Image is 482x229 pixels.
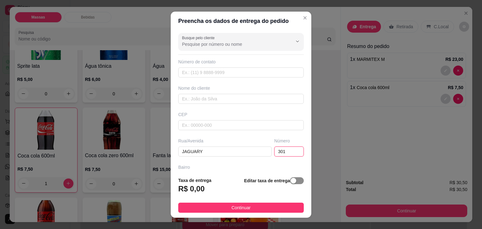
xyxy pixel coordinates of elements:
[300,13,310,23] button: Close
[182,41,282,47] input: Busque pelo cliente
[182,35,217,40] label: Busque pelo cliente
[274,138,304,144] div: Número
[292,36,303,46] button: Show suggestions
[178,164,304,170] div: Bairro
[178,178,212,183] strong: Taxa de entrega
[171,12,311,30] header: Preencha os dados de entrega do pedido
[178,59,304,65] div: Número de contato
[178,67,304,77] input: Ex.: (11) 9 8888-9999
[178,138,272,144] div: Rua/Avenida
[178,111,304,118] div: CEP
[178,203,304,213] button: Continuar
[244,178,290,183] strong: Editar taxa de entrega
[178,146,272,157] input: Ex.: Rua Oscar Freire
[274,146,304,157] input: Ex.: 44
[178,85,304,91] div: Nome do cliente
[178,120,304,130] input: Ex.: 00000-000
[178,184,205,194] h3: R$ 0,00
[178,94,304,104] input: Ex.: João da Silva
[232,204,251,211] span: Continuar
